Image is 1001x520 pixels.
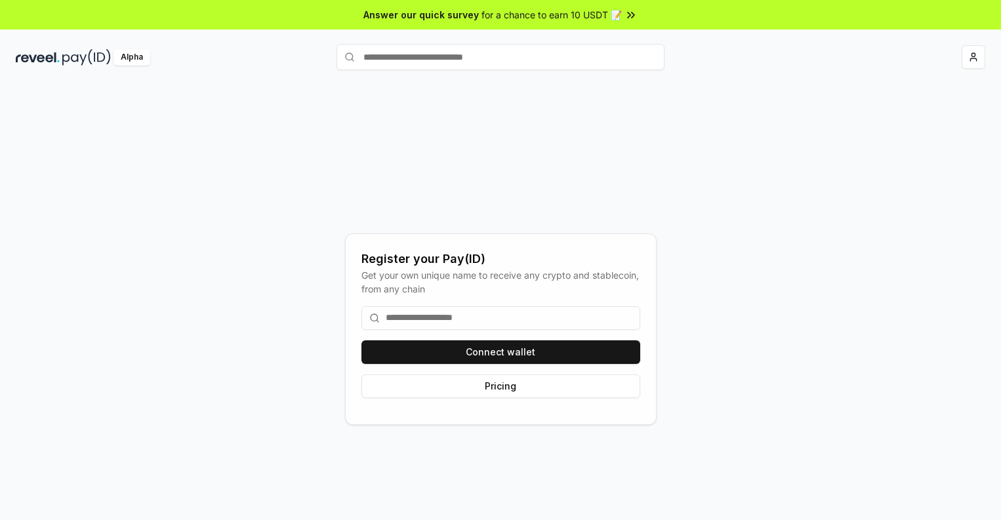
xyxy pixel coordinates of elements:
div: Get your own unique name to receive any crypto and stablecoin, from any chain [361,268,640,296]
img: reveel_dark [16,49,60,66]
button: Pricing [361,374,640,398]
button: Connect wallet [361,340,640,364]
div: Register your Pay(ID) [361,250,640,268]
img: pay_id [62,49,111,66]
span: for a chance to earn 10 USDT 📝 [481,8,622,22]
div: Alpha [113,49,150,66]
span: Answer our quick survey [363,8,479,22]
